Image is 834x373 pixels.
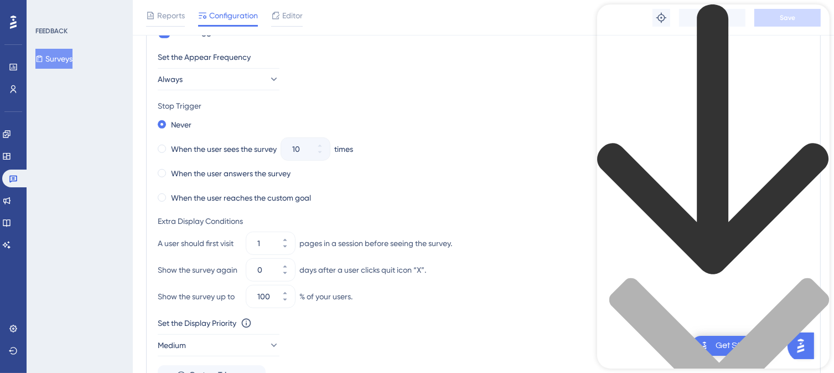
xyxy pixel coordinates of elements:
[158,316,236,330] div: Set the Display Priority
[158,290,242,303] div: Show the survey up to
[157,9,185,22] span: Reports
[299,263,426,277] div: days after a user clicks quit icon “X”.
[282,9,303,22] span: Editor
[158,334,279,356] button: Medium
[171,142,277,156] label: When the user sees the survey
[171,191,311,205] label: When the user reaches the custom goal
[158,73,183,86] span: Always
[171,167,291,180] label: When the user answers the survey
[158,339,186,352] span: Medium
[299,237,452,250] div: pages in a session before seeing the survey.
[158,99,809,113] div: Stop Trigger
[33,3,76,16] span: Need Help?
[35,27,68,35] div: FEEDBACK
[299,290,353,303] div: % of your users.
[171,118,191,131] label: Never
[158,50,809,64] div: Set the Appear Frequency
[158,237,242,250] div: A user should first visit
[209,9,258,22] span: Configuration
[158,214,809,228] div: Extra Display Conditions
[35,49,72,69] button: Surveys
[3,7,23,27] img: launcher-image-alternative-text
[334,142,353,156] div: times
[158,263,242,277] div: Show the survey again
[158,68,279,90] button: Always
